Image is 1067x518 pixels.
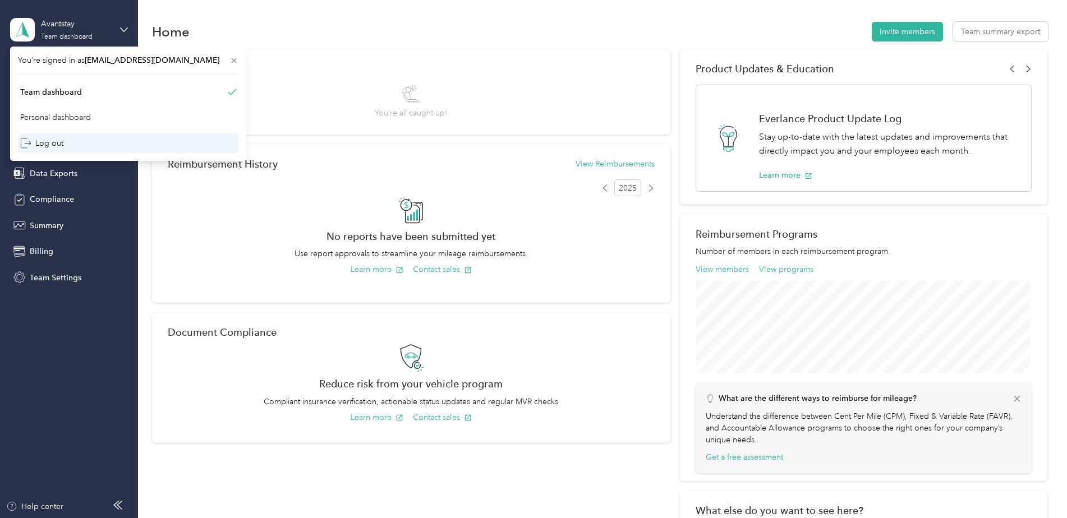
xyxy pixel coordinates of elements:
button: Learn more [351,411,403,423]
h2: Document Compliance [168,326,277,338]
button: View members [696,263,749,275]
div: Personal dashboard [20,112,91,123]
p: Use report approvals to streamline your mileage reimbursements. [168,248,655,260]
span: Product Updates & Education [696,63,834,75]
span: 2025 [614,179,641,196]
span: Data Exports [30,168,77,179]
p: Understand the difference between Cent Per Mile (CPM), Fixed & Variable Rate (FAVR), and Accounta... [706,410,1022,446]
span: Team Settings [30,272,81,284]
span: You’re all caught up! [375,107,447,119]
button: Invite members [872,22,943,41]
button: Learn more [759,169,812,181]
button: Team summary export [953,22,1048,41]
h2: No reports have been submitted yet [168,230,655,242]
button: Help center [6,501,63,512]
div: What else do you want to see here? [696,505,1032,516]
p: What are the different ways to reimburse for mileage? [719,392,917,404]
button: View Reimbursements [576,158,655,170]
button: Contact sales [413,263,472,275]
div: Log out [20,137,63,149]
h2: Reimbursement History [168,158,278,170]
p: Stay up-to-date with the latest updates and improvements that directly impact you and your employ... [759,130,1019,158]
div: Team dashboard [20,86,82,98]
p: Compliant insurance verification, actionable status updates and regular MVR checks [168,396,655,408]
div: My Tasks [168,63,655,75]
h1: Everlance Product Update Log [759,113,1019,124]
div: Team dashboard [41,34,93,40]
button: Contact sales [413,411,472,423]
button: Learn more [351,263,403,275]
span: You’re signed in as [18,54,238,66]
span: [EMAIL_ADDRESS][DOMAIN_NAME] [85,55,219,65]
h1: Home [152,26,190,38]
span: Billing [30,246,53,257]
h2: Reduce risk from your vehicle program [168,378,655,390]
iframe: Everlance-gr Chat Button Frame [1004,455,1067,518]
span: Summary [30,220,63,232]
button: View programs [759,263,813,275]
button: Get a free assessment [706,451,783,463]
h2: Reimbursement Programs [696,228,1032,240]
p: Number of members in each reimbursement program. [696,246,1032,257]
span: Compliance [30,193,74,205]
div: Avantstay [41,18,111,30]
